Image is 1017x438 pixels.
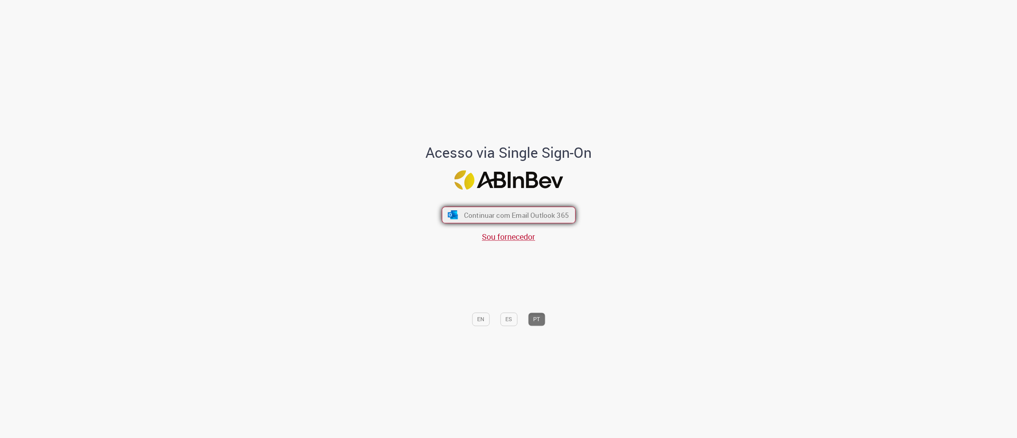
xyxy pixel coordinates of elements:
[454,170,563,190] img: Logo ABInBev
[472,313,489,326] button: EN
[482,232,535,242] a: Sou fornecedor
[442,207,576,223] button: ícone Azure/Microsoft 360 Continuar com Email Outlook 365
[464,210,568,219] span: Continuar com Email Outlook 365
[447,211,458,219] img: ícone Azure/Microsoft 360
[500,313,517,326] button: ES
[398,145,619,161] h1: Acesso via Single Sign-On
[528,313,545,326] button: PT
